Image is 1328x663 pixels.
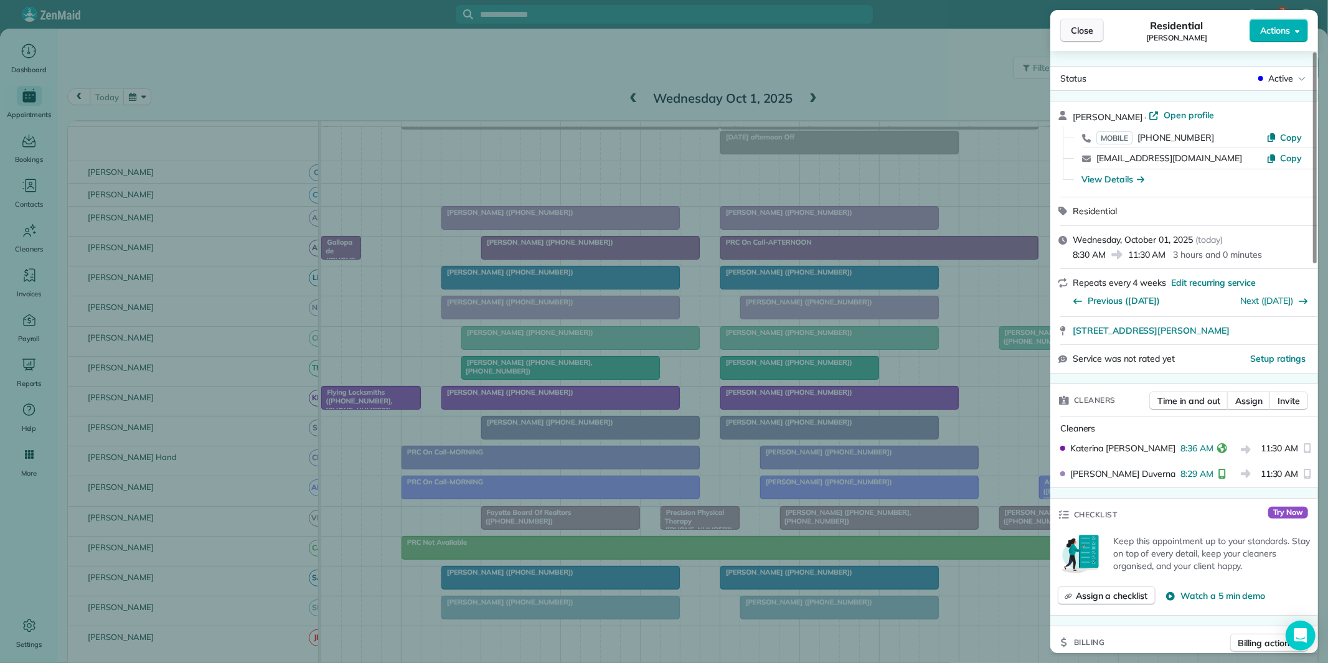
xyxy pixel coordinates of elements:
[1149,109,1214,121] a: Open profile
[1076,590,1147,602] span: Assign a checklist
[1142,112,1149,122] span: ·
[1060,423,1096,434] span: Cleaners
[1081,173,1144,186] button: View Details
[1180,442,1213,458] span: 8:36 AM
[1073,205,1117,217] span: Residential
[1269,392,1308,410] button: Invite
[1088,294,1160,307] span: Previous ([DATE])
[1137,132,1214,143] span: [PHONE_NUMBER]
[1071,24,1093,37] span: Close
[1151,18,1203,33] span: Residential
[1149,392,1228,410] button: Time in and out
[1074,636,1105,649] span: Billing
[1251,352,1306,365] button: Setup ratings
[1096,153,1242,164] a: [EMAIL_ADDRESS][DOMAIN_NAME]
[1171,276,1256,289] span: Edit recurring service
[1128,248,1166,261] span: 11:30 AM
[1227,392,1271,410] button: Assign
[1146,33,1207,43] span: [PERSON_NAME]
[1073,277,1166,288] span: Repeats every 4 weeks
[1073,248,1106,261] span: 8:30 AM
[1074,509,1118,521] span: Checklist
[1241,295,1294,306] a: Next ([DATE])
[1260,24,1290,37] span: Actions
[1241,294,1309,307] button: Next ([DATE])
[1261,468,1299,480] span: 11:30 AM
[1058,586,1156,605] button: Assign a checklist
[1286,621,1316,651] div: Open Intercom Messenger
[1268,72,1293,85] span: Active
[1073,352,1175,365] span: Service was not rated yet
[1073,294,1160,307] button: Previous ([DATE])
[1096,131,1133,144] span: MOBILE
[1073,111,1142,123] span: [PERSON_NAME]
[1096,131,1214,144] a: MOBILE[PHONE_NUMBER]
[1266,152,1302,164] button: Copy
[1166,590,1265,602] button: Watch a 5 min demo
[1074,394,1116,407] span: Cleaners
[1251,353,1306,364] span: Setup ratings
[1157,395,1220,407] span: Time in and out
[1073,234,1193,245] span: Wednesday, October 01, 2025
[1073,324,1311,337] a: [STREET_ADDRESS][PERSON_NAME]
[1195,234,1223,245] span: ( today )
[1280,132,1302,143] span: Copy
[1238,637,1294,649] span: Billing actions
[1173,248,1261,261] p: 3 hours and 0 minutes
[1235,395,1263,407] span: Assign
[1060,73,1086,84] span: Status
[1280,153,1302,164] span: Copy
[1266,131,1302,144] button: Copy
[1180,468,1213,480] span: 8:29 AM
[1164,109,1214,121] span: Open profile
[1261,442,1299,458] span: 11:30 AM
[1070,468,1175,480] span: [PERSON_NAME] Duverna
[1073,324,1230,337] span: [STREET_ADDRESS][PERSON_NAME]
[1060,19,1104,42] button: Close
[1070,442,1175,454] span: Katerina [PERSON_NAME]
[1180,590,1265,602] span: Watch a 5 min demo
[1113,535,1311,572] p: Keep this appointment up to your standards. Stay on top of every detail, keep your cleaners organ...
[1268,507,1308,519] span: Try Now
[1278,395,1300,407] span: Invite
